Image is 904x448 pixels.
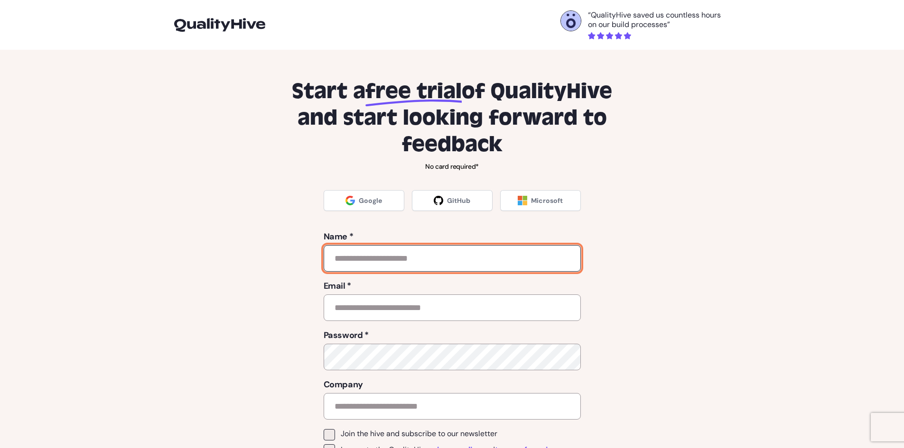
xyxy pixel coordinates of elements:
label: Company [324,378,581,391]
label: Password * [324,329,581,342]
img: Otelli Design [561,11,581,31]
span: Start a [292,78,365,105]
p: “QualityHive saved us countless hours on our build processes” [588,10,730,29]
label: Name * [324,230,581,243]
span: Google [359,196,382,205]
label: Email * [324,279,581,293]
span: Microsoft [531,196,563,205]
span: Join the hive and subscribe to our newsletter [341,429,497,439]
a: Google [324,190,404,211]
a: Microsoft [500,190,581,211]
a: GitHub [412,190,493,211]
span: of QualityHive and start looking forward to feedback [298,78,613,158]
span: GitHub [447,196,470,205]
img: logo-icon [174,18,265,31]
span: free trial [365,78,462,105]
p: No card required* [278,162,627,171]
